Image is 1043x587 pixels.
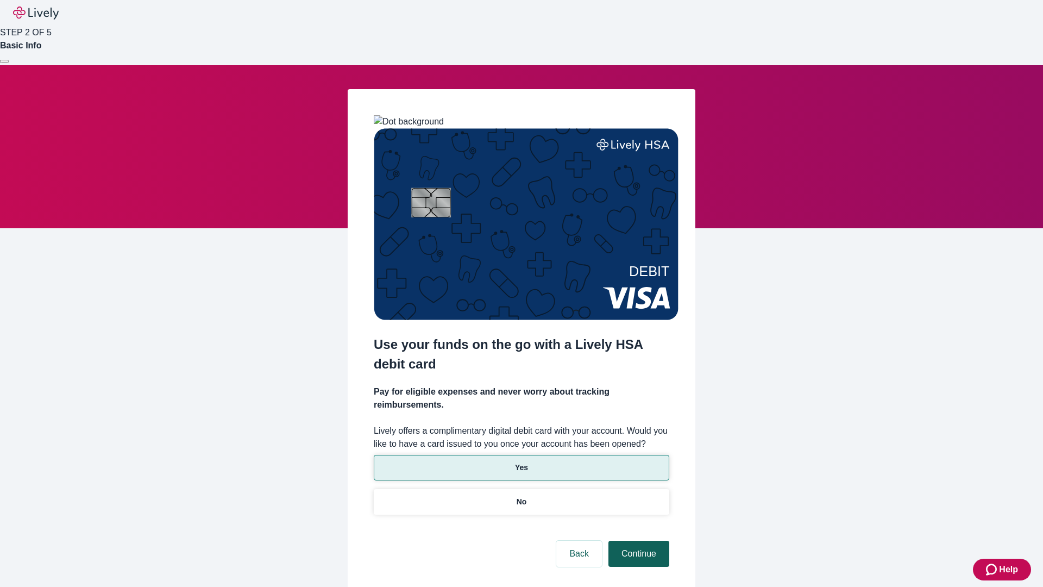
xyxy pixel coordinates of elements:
[13,7,59,20] img: Lively
[374,128,678,320] img: Debit card
[608,541,669,567] button: Continue
[374,489,669,515] button: No
[374,385,669,411] h4: Pay for eligible expenses and never worry about tracking reimbursements.
[374,424,669,451] label: Lively offers a complimentary digital debit card with your account. Would you like to have a card...
[374,335,669,374] h2: Use your funds on the go with a Lively HSA debit card
[374,455,669,480] button: Yes
[374,115,444,128] img: Dot background
[973,559,1031,580] button: Zendesk support iconHelp
[515,462,528,473] p: Yes
[986,563,999,576] svg: Zendesk support icon
[556,541,602,567] button: Back
[999,563,1018,576] span: Help
[517,496,527,508] p: No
